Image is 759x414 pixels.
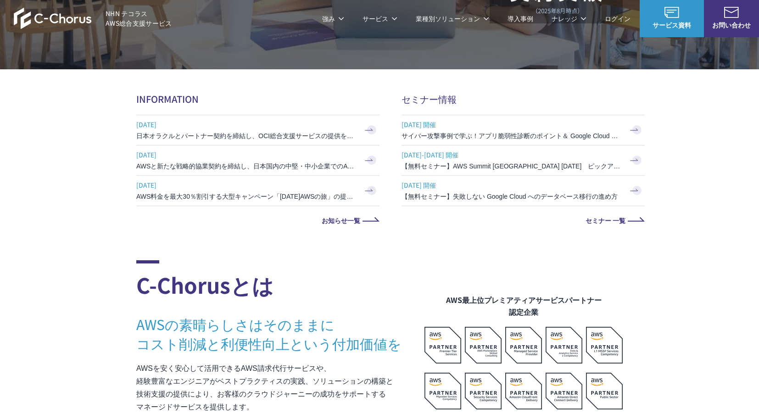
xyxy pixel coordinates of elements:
p: ナレッジ [552,14,586,23]
a: セミナー 一覧 [402,217,645,224]
span: NHN テコラス AWS総合支援サービス [106,9,172,28]
img: お問い合わせ [724,7,739,18]
span: [DATE] [136,117,357,131]
a: [DATE] 開催 サイバー攻撃事例で学ぶ！アプリ脆弱性診断のポイント＆ Google Cloud セキュリティ対策 [402,115,645,145]
h3: 【無料セミナー】失敗しない Google Cloud へのデータベース移行の進め方 [402,192,622,201]
h3: サイバー攻撃事例で学ぶ！アプリ脆弱性診断のポイント＆ Google Cloud セキュリティ対策 [402,131,622,140]
a: [DATE] 日本オラクルとパートナー契約を締結し、OCI総合支援サービスの提供を開始 [136,115,379,145]
h3: AWSと新たな戦略的協業契約を締結し、日本国内の中堅・中小企業でのAWS活用を加速 [136,162,357,171]
p: 業種別ソリューション [416,14,489,23]
a: AWS総合支援サービス C-Chorus NHN テコラスAWS総合支援サービス [14,7,172,29]
h3: AWSの素晴らしさはそのままに コスト削減と利便性向上という付加価値を [136,314,424,353]
span: [DATE] 開催 [402,178,622,192]
h2: C-Chorusとは [136,260,424,301]
h3: 日本オラクルとパートナー契約を締結し、OCI総合支援サービスの提供を開始 [136,131,357,140]
a: [DATE] AWSと新たな戦略的協業契約を締結し、日本国内の中堅・中小企業でのAWS活用を加速 [136,145,379,175]
a: [DATE] AWS料金を最大30％割引する大型キャンペーン「[DATE]AWSの旅」の提供を開始 [136,176,379,206]
span: [DATE] [136,148,357,162]
a: [DATE]-[DATE] 開催 【無料セミナー】AWS Summit [GEOGRAPHIC_DATA] [DATE] ピックアップセッション [402,145,645,175]
p: 強み [322,14,344,23]
span: お問い合わせ [704,20,759,30]
a: 導入事例 [508,14,533,23]
h3: AWS料金を最大30％割引する大型キャンペーン「[DATE]AWSの旅」の提供を開始 [136,192,357,201]
span: [DATE] 開催 [402,117,622,131]
a: ログイン [605,14,631,23]
h2: INFORMATION [136,92,379,106]
a: お知らせ一覧 [136,217,379,224]
img: AWS総合支援サービス C-Chorus サービス資料 [664,7,679,18]
span: [DATE]-[DATE] 開催 [402,148,622,162]
h2: セミナー情報 [402,92,645,106]
figcaption: AWS最上位プレミアティアサービスパートナー 認定企業 [424,294,623,318]
p: サービス [363,14,397,23]
a: [DATE] 開催 【無料セミナー】失敗しない Google Cloud へのデータベース移行の進め方 [402,176,645,206]
span: [DATE] [136,178,357,192]
h3: 【無料セミナー】AWS Summit [GEOGRAPHIC_DATA] [DATE] ピックアップセッション [402,162,622,171]
span: サービス資料 [640,20,704,30]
